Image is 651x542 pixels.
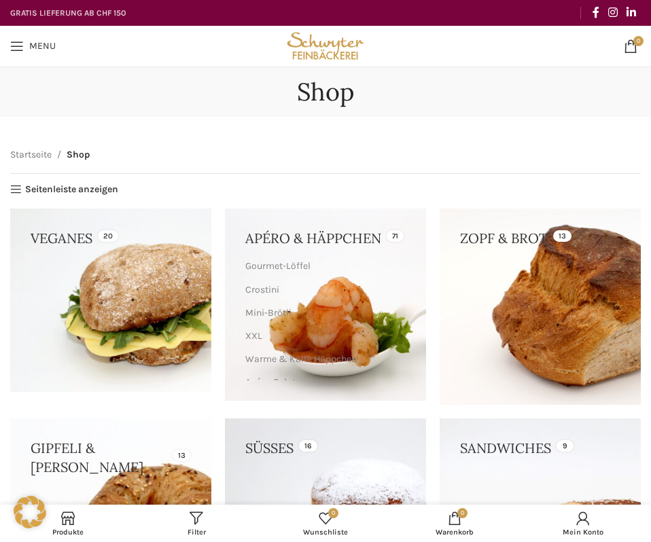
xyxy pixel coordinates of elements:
[245,255,402,278] a: Gourmet-Löffel
[525,528,641,537] span: Mein Konto
[133,508,262,539] a: Filter
[10,528,126,537] span: Produkte
[261,508,390,539] a: 0 Wunschliste
[245,278,402,302] a: Crostini
[139,528,255,537] span: Filter
[622,2,641,23] a: Linkedin social link
[10,147,52,162] a: Startseite
[297,77,354,107] h1: Shop
[3,33,63,60] a: Open mobile menu
[397,528,512,537] span: Warenkorb
[284,26,368,67] img: Bäckerei Schwyter
[617,33,644,60] a: 0
[245,325,402,348] a: XXL
[10,147,90,162] nav: Breadcrumb
[268,528,383,537] span: Wunschliste
[245,371,402,394] a: Apéro-Salate
[261,508,390,539] div: Meine Wunschliste
[67,147,90,162] span: Shop
[390,508,519,539] a: 0 Warenkorb
[245,302,402,325] a: Mini-Brötli
[245,348,402,371] a: Warme & Kalte Häppchen
[633,36,644,46] span: 0
[328,508,338,518] span: 0
[457,508,468,518] span: 0
[3,508,133,539] a: Produkte
[588,2,603,23] a: Facebook social link
[284,39,368,51] a: Site logo
[603,2,622,23] a: Instagram social link
[390,508,519,539] div: My cart
[518,508,648,539] a: Mein Konto
[10,8,126,18] strong: GRATIS LIEFERUNG AB CHF 150
[29,41,56,51] span: Menu
[10,184,118,196] a: Seitenleiste anzeigen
